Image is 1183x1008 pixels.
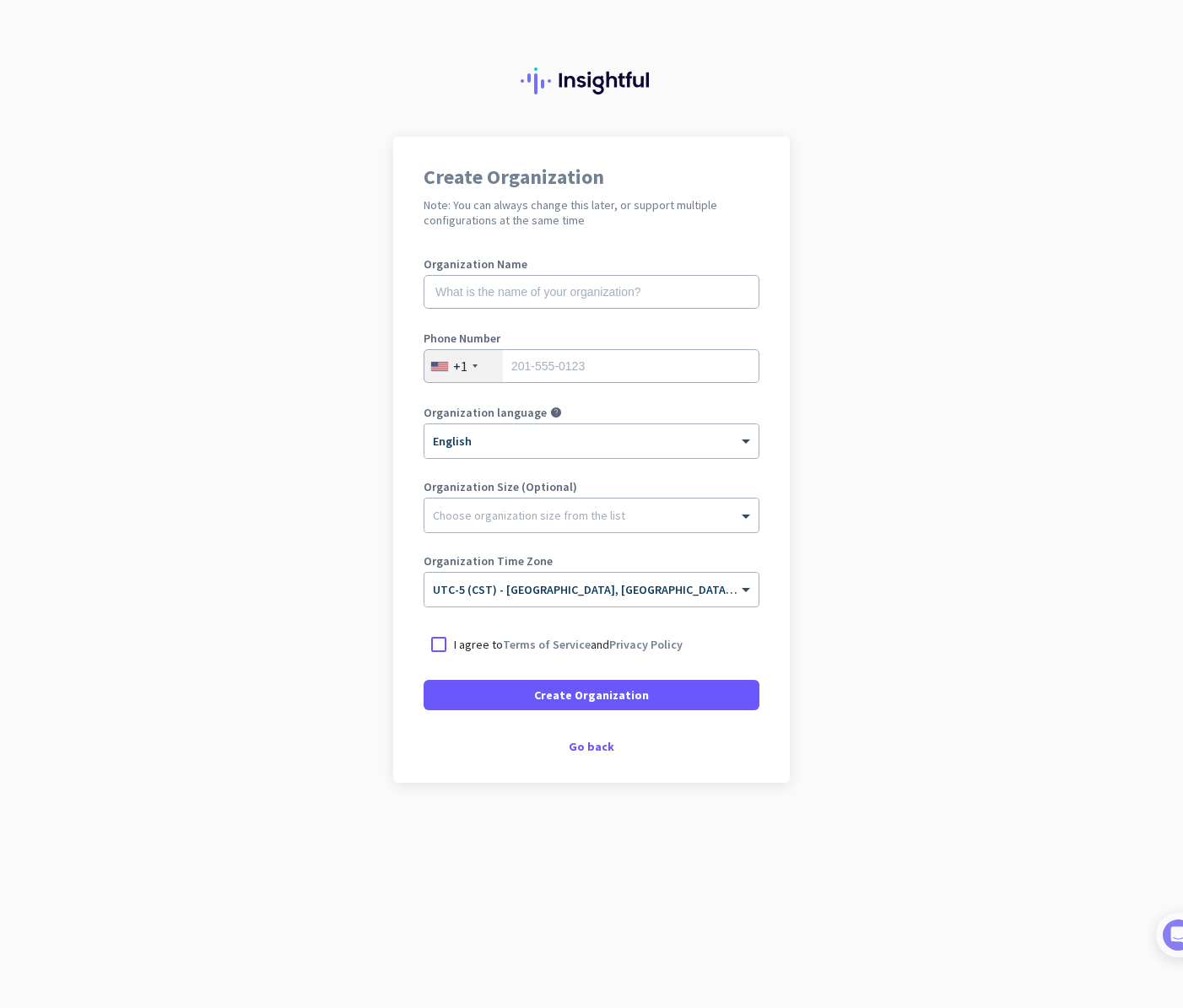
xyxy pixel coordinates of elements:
[534,687,649,703] span: Create Organization
[521,67,662,94] img: Insightful
[424,741,759,752] div: Go back
[424,481,759,493] label: Organization Size (Optional)
[609,637,683,652] a: Privacy Policy
[424,349,759,383] input: 201-555-0123
[424,167,759,187] h1: Create Organization
[424,332,759,344] label: Phone Number
[424,275,759,309] input: What is the name of your organization?
[503,637,591,652] a: Terms of Service
[453,358,467,375] div: +1
[424,197,759,228] h2: Note: You can always change this later, or support multiple configurations at the same time
[550,407,562,418] i: help
[424,258,759,270] label: Organization Name
[454,636,683,653] p: I agree to and
[424,555,759,567] label: Organization Time Zone
[424,680,759,710] button: Create Organization
[424,407,547,418] label: Organization language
